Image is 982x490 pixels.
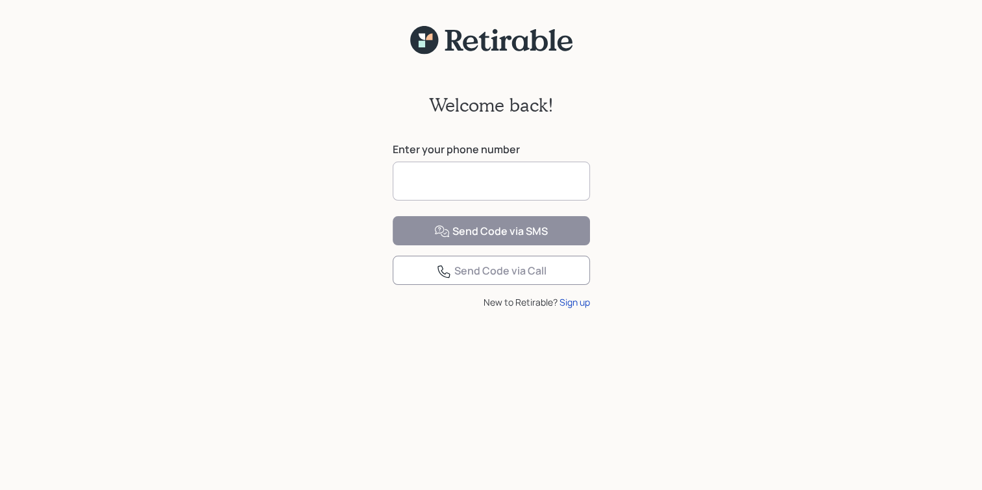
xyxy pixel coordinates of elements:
[436,263,546,279] div: Send Code via Call
[393,142,590,156] label: Enter your phone number
[429,94,554,116] h2: Welcome back!
[434,224,548,239] div: Send Code via SMS
[393,256,590,285] button: Send Code via Call
[559,295,590,309] div: Sign up
[393,216,590,245] button: Send Code via SMS
[393,295,590,309] div: New to Retirable?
